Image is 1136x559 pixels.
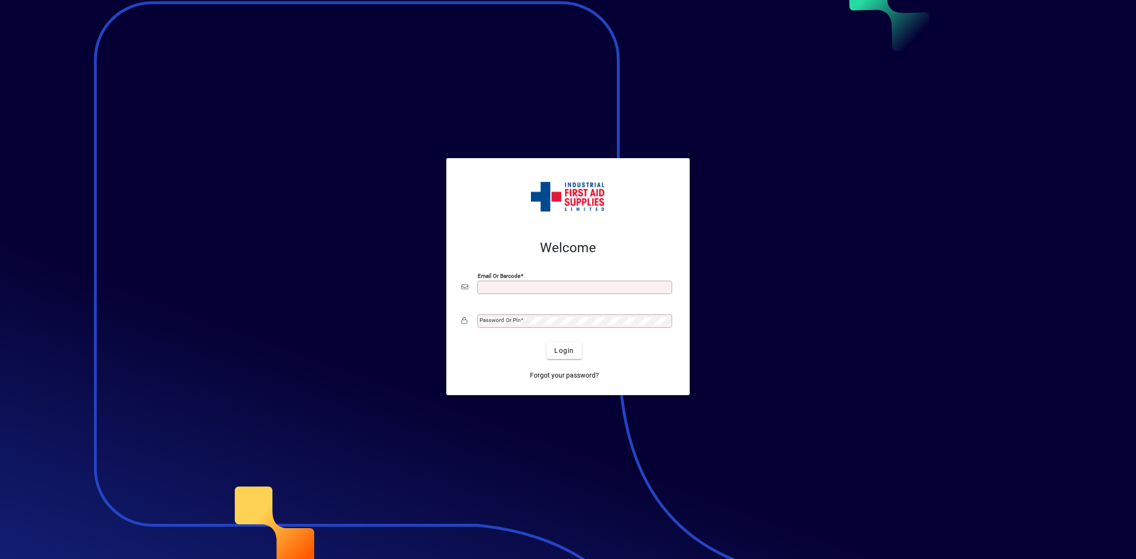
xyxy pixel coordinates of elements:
mat-label: Email or Barcode [478,273,520,279]
span: Login [554,346,574,356]
a: Forgot your password? [526,367,603,384]
mat-label: Password or Pin [480,317,520,323]
button: Login [547,342,581,359]
h2: Welcome [462,240,674,256]
span: Forgot your password? [530,370,599,380]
